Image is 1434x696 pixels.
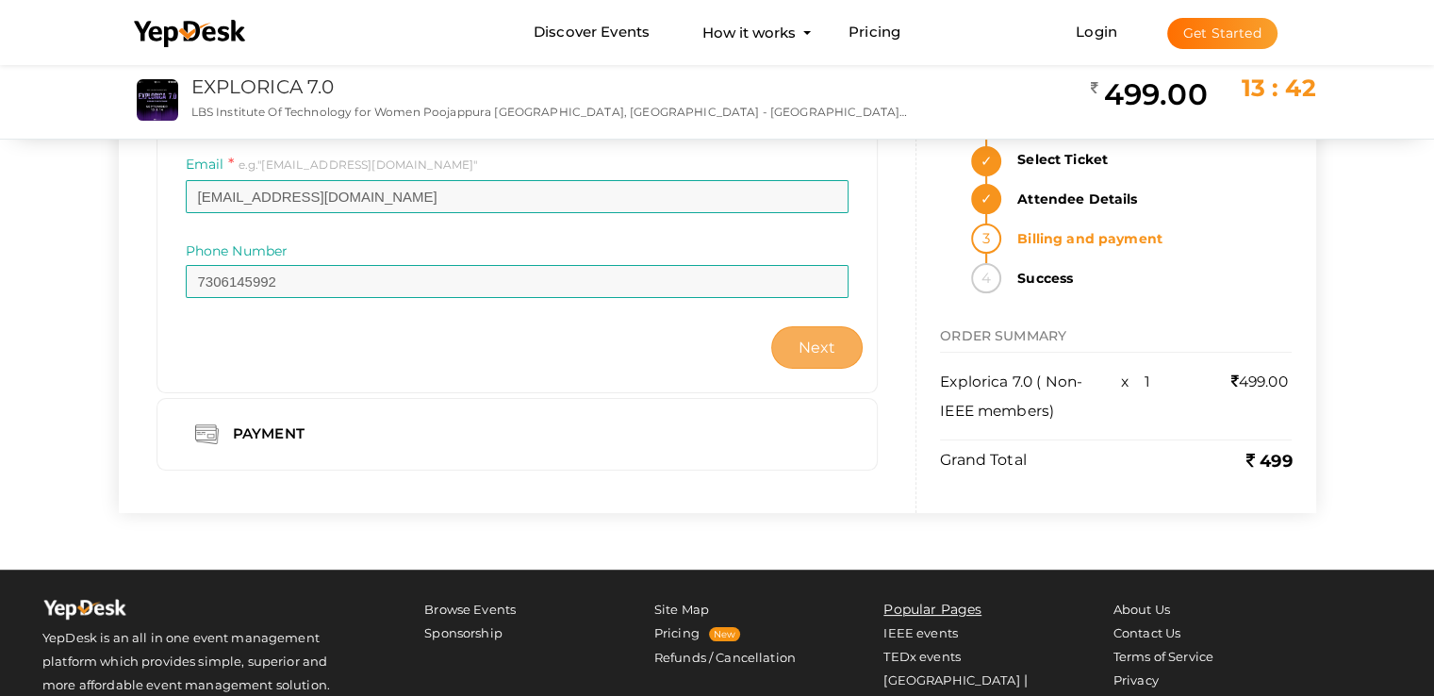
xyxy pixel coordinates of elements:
[1006,263,1292,293] strong: Success
[191,75,335,98] a: EXPLORICA 7.0
[1121,373,1150,390] span: x 1
[186,154,235,175] label: Email
[1113,672,1159,688] a: Privacy
[849,15,900,50] a: Pricing
[1113,625,1180,640] a: Contact Us
[654,602,709,617] a: Site Map
[1090,75,1207,113] h2: 499.00
[186,180,849,213] input: ex: some@example.com
[940,373,1082,420] span: Explorica 7.0 ( Non-IEEE members)
[709,627,740,641] span: New
[1006,144,1292,174] strong: Select Ticket
[186,265,849,298] input: Enter phone number
[137,79,178,121] img: DWJQ7IGG_small.jpeg
[1113,649,1213,664] a: Terms of Service
[1006,184,1292,214] strong: Attendee Details
[940,327,1066,344] span: ORDER SUMMARY
[883,649,961,664] a: TEDx events
[1246,451,1293,472] b: 499
[1024,671,1028,688] span: |
[940,450,1027,472] label: Grand Total
[799,339,836,356] span: Next
[654,650,796,665] a: Refunds / Cancellation
[424,625,503,640] a: Sponsorship
[1006,224,1292,254] strong: Billing and payment
[1231,373,1288,390] span: 499.00
[186,241,288,260] label: Phone Number
[697,15,801,50] button: How it works
[883,598,1047,621] li: Popular Pages
[1167,18,1277,49] button: Get Started
[1242,74,1316,102] span: 13 : 42
[42,598,127,626] img: Yepdesk
[219,423,324,446] div: Payment
[1113,602,1170,617] a: About Us
[534,15,650,50] a: Discover Events
[239,157,478,172] span: e.g."[EMAIL_ADDRESS][DOMAIN_NAME]"
[883,625,958,640] a: IEEE events
[424,602,516,617] a: Browse Events
[883,672,1019,688] a: [GEOGRAPHIC_DATA]
[654,625,700,640] a: Pricing
[191,104,909,120] p: LBS Institute Of Technology for Women Poojappura [GEOGRAPHIC_DATA], [GEOGRAPHIC_DATA] - [GEOGRAPH...
[195,423,219,446] img: credit-card.png
[1076,23,1117,41] a: Login
[771,326,864,369] button: Next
